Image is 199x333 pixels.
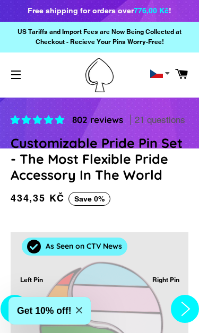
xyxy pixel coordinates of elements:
span: 4.83 stars [11,115,67,125]
span: 434,35 Kč [11,192,65,204]
span: 802 reviews [72,114,123,125]
h1: Customizable Pride Pin Set - The Most Flexible Pride Accessory In The World [11,135,188,183]
span: Save 0% [68,192,110,206]
span: 21 questions [135,114,185,127]
img: Pin-Ace [85,58,113,92]
span: 776,00 Kč [134,6,169,15]
div: Free shipping for orders over ! [28,5,171,16]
